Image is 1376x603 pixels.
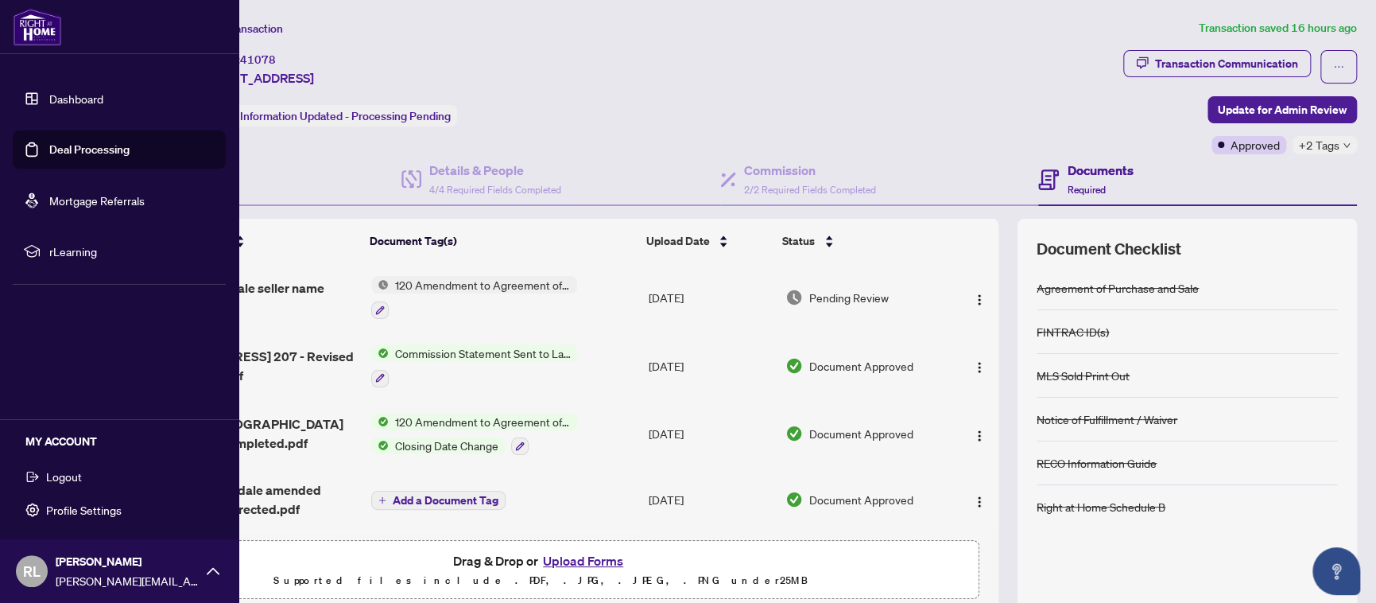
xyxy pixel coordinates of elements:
td: [DATE] [641,531,778,600]
p: Supported files include .PDF, .JPG, .JPEG, .PNG under 25 MB [112,571,969,590]
div: Notice of Fulfillment / Waiver [1037,410,1177,428]
h4: Details & People [429,161,561,180]
img: Document Status [785,491,803,508]
th: (17) File Name [143,219,364,263]
button: Open asap [1312,547,1360,595]
button: Add a Document Tag [371,491,506,510]
div: Agreement of Purchase and Sale [1037,279,1199,297]
span: +2 Tags [1299,136,1339,154]
div: Right at Home Schedule B [1037,498,1165,515]
span: Approved [1231,136,1280,154]
button: Add a Document Tag [371,489,506,510]
span: 120 Amendment to Agreement of Purchase and Sale [389,276,577,294]
span: Commission Statement Sent to Lawyer [389,344,577,362]
span: Information Updated - Processing Pending [240,109,451,123]
img: Status Icon [371,437,389,454]
span: 207-5080 Pinedale amended closing datecorrected.pdf [149,480,359,519]
div: FINTRAC ID(s) [1037,323,1109,340]
td: [DATE] [641,332,778,400]
button: Logo [967,421,992,446]
span: 207-5080 [GEOGRAPHIC_DATA] date amend completed.pdf [149,414,359,453]
span: Document Approved [809,425,913,442]
img: Logo [973,430,986,442]
img: Document Status [785,357,803,375]
span: Add a Document Tag [393,495,498,506]
img: logo [13,8,62,46]
button: Logo [967,353,992,379]
img: Document Status [785,289,803,306]
img: Status Icon [371,276,389,294]
button: Status Icon120 Amendment to Agreement of Purchase and Sale [371,276,577,319]
span: Upload Date [645,232,709,250]
img: Logo [973,361,986,374]
th: Status [776,219,947,263]
div: MLS Sold Print Out [1037,367,1130,384]
a: Mortgage Referrals [49,193,145,208]
span: Drag & Drop orUpload FormsSupported files include .PDF, .JPG, .JPEG, .PNG under25MB [103,541,979,600]
td: [DATE] [641,400,778,469]
img: Status Icon [371,413,389,430]
span: Logout [46,464,82,489]
span: [PERSON_NAME] [56,553,199,570]
button: Transaction Communication [1123,50,1311,77]
span: 2/2 Required Fields Completed [744,184,876,196]
th: Document Tag(s) [363,219,639,263]
img: Logo [973,496,986,508]
span: Pending Review [809,289,889,306]
article: Transaction saved 16 hours ago [1199,19,1357,37]
span: 41078 [240,53,276,67]
a: Dashboard [49,91,103,106]
a: Deal Processing [49,142,130,157]
td: [DATE] [641,263,778,332]
span: Closing Date Change [389,437,505,454]
span: Status [782,232,815,250]
button: Logo [967,487,992,512]
span: Profile Settings [46,497,122,523]
span: 120 Amendment to Agreement of Purchase and Sale [389,413,577,430]
span: rLearning [49,243,215,260]
span: Drag & Drop or [453,550,628,571]
span: [PERSON_NAME][EMAIL_ADDRESS][DOMAIN_NAME] [56,572,199,589]
span: Required [1067,184,1105,196]
button: Upload Forms [538,550,628,571]
h5: MY ACCOUNT [25,433,226,450]
button: Logout [13,463,226,490]
img: Status Icon [371,344,389,362]
span: View Transaction [198,21,283,36]
span: 207-508 Pinedale seller name amend.pdf [149,278,359,317]
span: [STREET_ADDRESS] 207 - Revised CS to lawyer.pdf [149,347,359,385]
div: Transaction Communication [1155,51,1298,76]
span: Document Approved [809,357,913,375]
span: Document Approved [809,491,913,508]
h4: Documents [1067,161,1133,180]
span: Document Checklist [1037,238,1181,260]
span: down [1343,142,1351,150]
span: Update for Admin Review [1218,97,1347,123]
button: Logo [967,285,992,310]
h4: Commission [744,161,876,180]
div: RECO Information Guide [1037,454,1157,472]
img: Document Status [785,425,803,442]
td: [DATE] [641,468,778,531]
th: Upload Date [639,219,776,263]
button: Status IconCommission Statement Sent to Lawyer [371,344,577,387]
div: Status: [197,105,457,126]
button: Status Icon120 Amendment to Agreement of Purchase and SaleStatus IconClosing Date Change [371,413,577,456]
button: Profile Settings [13,496,226,523]
span: plus [378,496,386,504]
span: ellipsis [1333,61,1344,72]
span: RL [23,560,41,582]
span: 4/4 Required Fields Completed [429,184,561,196]
button: Update for Admin Review [1207,96,1357,123]
img: Logo [973,294,986,306]
span: [STREET_ADDRESS] [197,68,314,88]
